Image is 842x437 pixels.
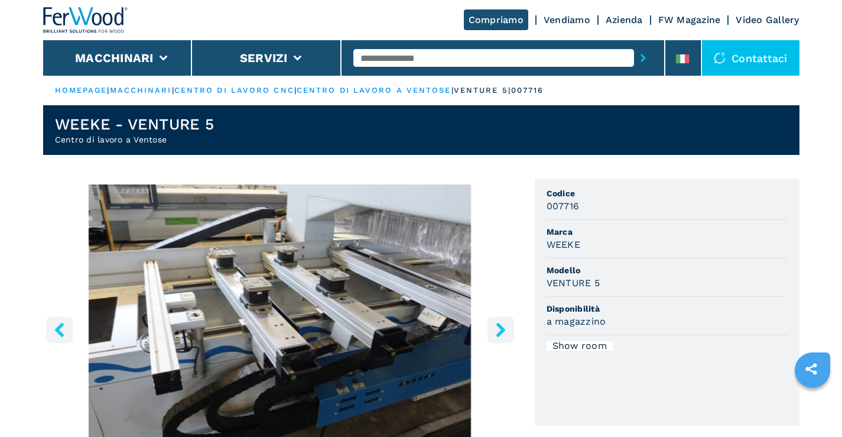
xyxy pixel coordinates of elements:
[544,14,590,25] a: Vendiamo
[43,7,128,33] img: Ferwood
[451,86,454,95] span: |
[511,85,544,96] p: 007716
[606,14,643,25] a: Azienda
[110,86,172,95] a: macchinari
[55,86,108,95] a: HOMEPAGE
[107,86,109,95] span: |
[736,14,799,25] a: Video Gallery
[714,52,726,64] img: Contattaci
[547,303,788,315] span: Disponibilità
[75,51,154,65] button: Macchinari
[702,40,799,76] div: Contattaci
[547,187,788,199] span: Codice
[172,86,174,95] span: |
[792,384,833,428] iframe: Chat
[55,134,214,145] h2: Centro di lavoro a Ventose
[547,341,613,351] div: Show room
[297,86,451,95] a: centro di lavoro a ventose
[547,276,600,290] h3: VENTURE 5
[454,85,511,96] p: venture 5 |
[658,14,721,25] a: FW Magazine
[46,316,73,343] button: left-button
[547,226,788,238] span: Marca
[547,315,606,328] h3: a magazzino
[174,86,294,95] a: centro di lavoro cnc
[547,199,580,213] h3: 007716
[487,316,514,343] button: right-button
[547,264,788,276] span: Modello
[634,44,652,72] button: submit-button
[464,9,528,30] a: Compriamo
[240,51,288,65] button: Servizi
[797,354,826,384] a: sharethis
[55,115,214,134] h1: WEEKE - VENTURE 5
[294,86,297,95] span: |
[547,238,580,251] h3: WEEKE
